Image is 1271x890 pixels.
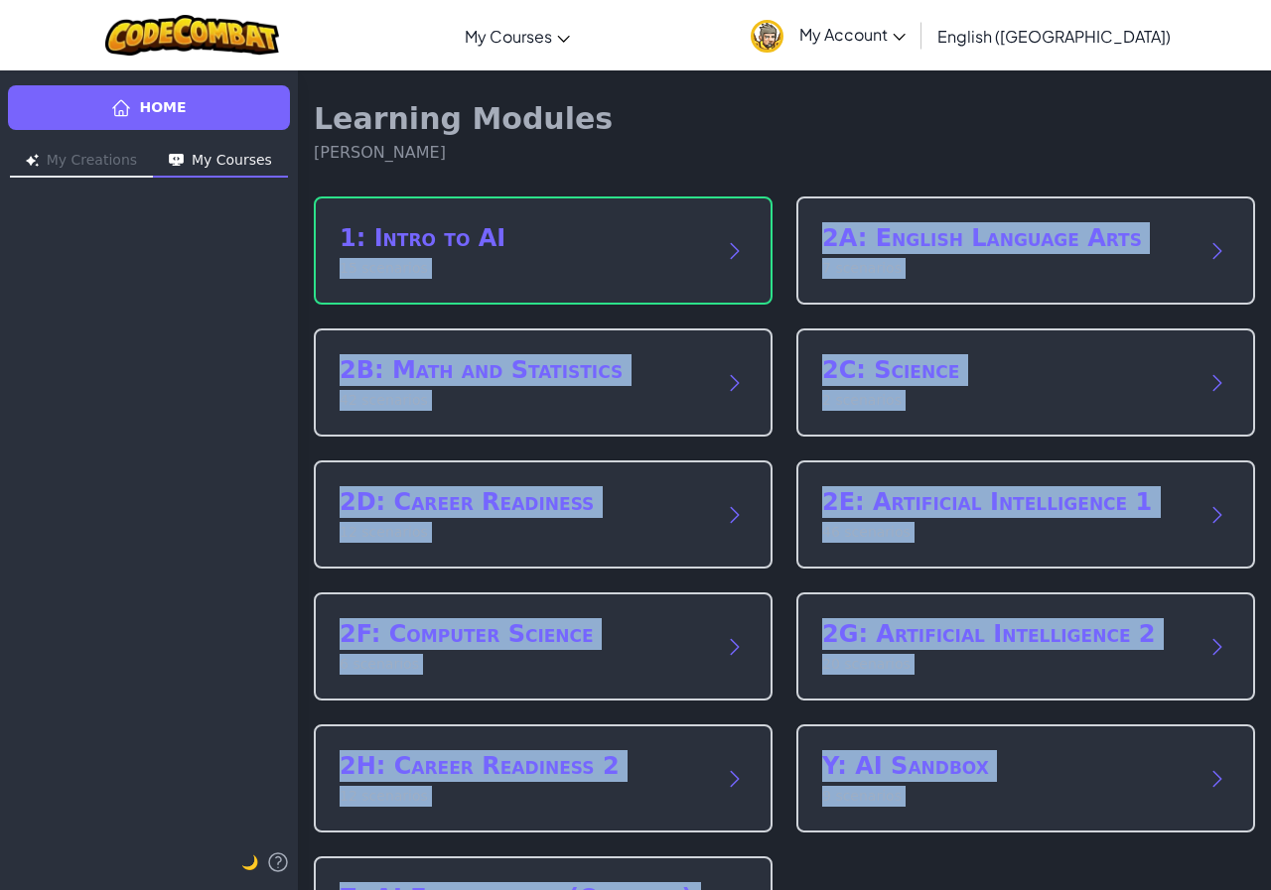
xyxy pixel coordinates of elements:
span: English ([GEOGRAPHIC_DATA]) [937,26,1171,47]
a: English ([GEOGRAPHIC_DATA]) [927,9,1181,63]
h2: 2A: English Language Arts [822,222,1190,254]
span: Home [139,97,186,118]
p: 9 scenarios [822,786,1190,807]
h2: 2H: Career Readiness 2 [340,750,707,782]
button: My Creations [10,146,153,178]
h2: 2G: Artificial Intelligence 2 [822,618,1190,650]
h2: 2D: Career Readiness [340,486,707,518]
span: 🌙 [241,854,258,870]
a: My Account [741,4,916,66]
p: 12 scenarios [340,522,707,543]
h2: 2F: Computer Science [340,618,707,650]
h2: 2E: Artificial Intelligence 1 [822,486,1190,518]
span: My Account [799,24,906,45]
p: 15 scenarios [340,258,707,279]
h2: 1: Intro to AI [340,222,707,254]
button: My Courses [153,146,288,178]
span: My Courses [465,26,552,47]
a: Home [8,85,290,130]
p: 42 scenarios [340,390,707,411]
p: 7 scenarios [822,258,1190,279]
img: Icon [169,154,184,167]
h2: 2C: Science [822,354,1190,386]
p: 20 scenarios [822,654,1190,675]
a: My Courses [455,9,580,63]
p: 2 scenarios [822,390,1190,411]
p: 46 scenarios [822,522,1190,543]
p: 12 scenarios [340,786,707,807]
h2: 2B: Math and Statistics [340,354,707,386]
img: Icon [26,154,39,167]
img: avatar [751,20,783,53]
p: 6 scenarios [340,654,707,675]
p: [PERSON_NAME] [314,141,613,165]
h1: Learning Modules [314,101,613,137]
h2: Y: AI Sandbox [822,750,1190,782]
img: CodeCombat logo [105,15,279,56]
button: 🌙 [241,850,258,874]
